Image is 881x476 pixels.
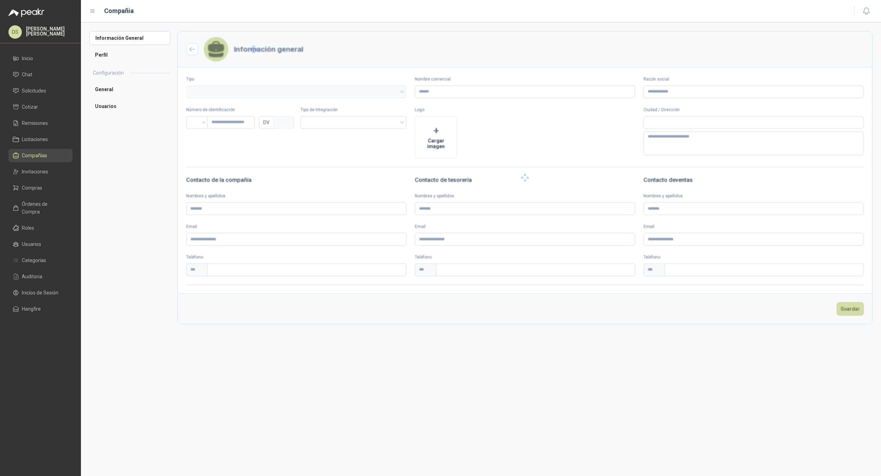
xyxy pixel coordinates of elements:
[8,197,72,218] a: Órdenes de Compra
[22,168,48,176] span: Invitaciones
[22,224,34,232] span: Roles
[22,184,42,192] span: Compras
[104,6,134,16] h1: Compañia
[22,135,48,143] span: Licitaciones
[8,116,72,130] a: Remisiones
[22,87,46,95] span: Solicitudes
[22,71,32,78] span: Chat
[8,237,72,251] a: Usuarios
[89,99,170,113] a: Usuarios
[22,289,58,297] span: Inicios de Sesión
[8,149,72,162] a: Compañías
[22,119,48,127] span: Remisiones
[8,68,72,81] a: Chat
[22,240,41,248] span: Usuarios
[8,254,72,267] a: Categorías
[8,270,72,283] a: Auditoria
[22,55,33,62] span: Inicio
[8,100,72,114] a: Cotizar
[26,26,72,36] p: [PERSON_NAME] [PERSON_NAME]
[22,305,41,313] span: Hangfire
[22,103,38,111] span: Cotizar
[8,52,72,65] a: Inicio
[8,221,72,235] a: Roles
[8,25,22,39] div: DS
[8,84,72,97] a: Solicitudes
[89,82,170,96] a: General
[22,200,66,216] span: Órdenes de Compra
[8,165,72,178] a: Invitaciones
[8,8,44,17] img: Logo peakr
[89,31,170,45] a: Información General
[22,152,47,159] span: Compañías
[8,133,72,146] a: Licitaciones
[93,69,124,77] h2: Configuración
[8,181,72,195] a: Compras
[89,48,170,62] a: Perfil
[22,256,46,264] span: Categorías
[8,302,72,316] a: Hangfire
[22,273,42,280] span: Auditoria
[8,286,72,299] a: Inicios de Sesión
